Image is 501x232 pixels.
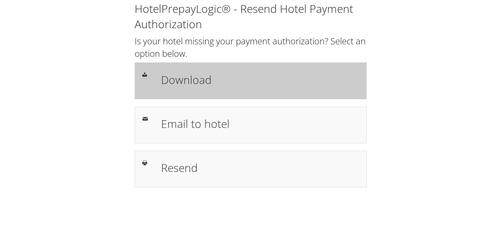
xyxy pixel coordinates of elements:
h1: Resend [161,159,359,176]
h1: Email to hotel [161,115,359,132]
a: Resend [135,151,367,187]
h1: Download [161,71,359,88]
a: Email to hotel [135,107,367,143]
a: Download [135,62,367,99]
h1: HotelPrepayLogic® - Resend Hotel Payment Authorization [135,1,367,32]
h2: Is your hotel missing your payment authorization? Select an option below. [135,35,367,59]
